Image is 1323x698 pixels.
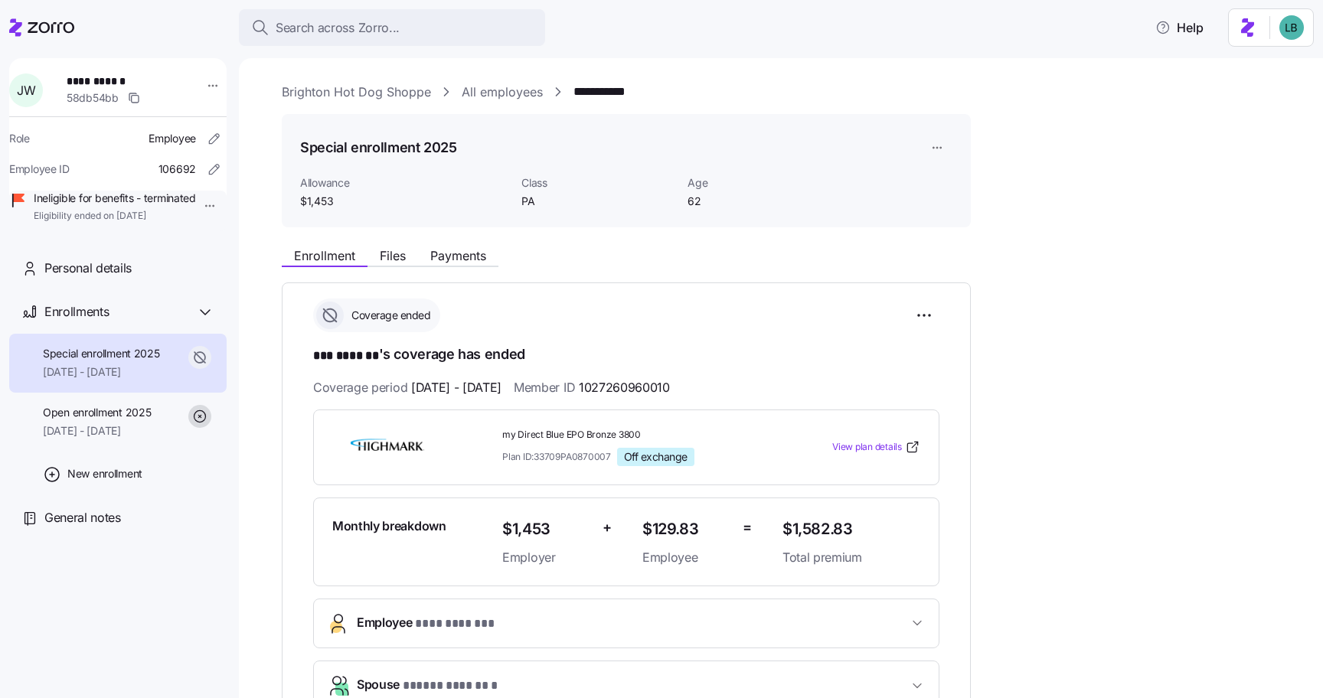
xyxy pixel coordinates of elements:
span: $1,453 [300,194,509,209]
span: Member ID [514,378,670,397]
span: 106692 [158,161,196,177]
span: J W [17,84,35,96]
span: Employer [502,548,590,567]
span: Employee [357,613,494,634]
span: Help [1155,18,1204,37]
span: Files [380,250,406,262]
span: Special enrollment 2025 [43,346,160,361]
span: + [603,517,612,539]
a: Brighton Hot Dog Shoppe [282,83,431,102]
span: Coverage ended [347,308,430,323]
span: Age [688,175,841,191]
span: $1,582.83 [782,517,920,542]
span: Personal details [44,259,132,278]
span: $129.83 [642,517,730,542]
span: [DATE] - [DATE] [43,423,151,439]
span: Payments [430,250,486,262]
span: [DATE] - [DATE] [411,378,501,397]
span: New enrollment [67,466,142,481]
span: Employee [642,548,730,567]
span: $1,453 [502,517,590,542]
span: = [743,517,752,539]
span: PA [521,194,675,209]
span: Open enrollment 2025 [43,405,151,420]
span: 62 [688,194,841,209]
span: Coverage period [313,378,501,397]
span: [DATE] - [DATE] [43,364,160,380]
span: Employee [149,131,196,146]
h1: Special enrollment 2025 [300,138,457,157]
span: General notes [44,508,121,527]
img: 55738f7c4ee29e912ff6c7eae6e0401b [1279,15,1304,40]
span: my Direct Blue EPO Bronze 3800 [502,429,770,442]
span: Plan ID: 33709PA0870007 [502,450,611,463]
span: View plan details [832,440,902,455]
span: 58db54bb [67,90,119,106]
span: Off exchange [624,450,688,464]
span: Eligibility ended on [DATE] [34,210,196,223]
span: Spouse [357,675,498,696]
img: Highmark BlueCross BlueShield [332,429,443,465]
a: All employees [462,83,543,102]
span: Allowance [300,175,509,191]
span: Enrollment [294,250,355,262]
button: Search across Zorro... [239,9,545,46]
span: Ineligible for benefits - terminated [34,191,196,206]
h1: 's coverage has ended [313,344,939,366]
span: Enrollments [44,302,109,321]
span: Search across Zorro... [276,18,400,38]
span: Monthly breakdown [332,517,446,536]
a: View plan details [832,439,920,455]
span: Employee ID [9,161,70,177]
span: Role [9,131,30,146]
span: 1027260960010 [579,378,670,397]
button: Help [1143,12,1216,43]
span: Total premium [782,548,920,567]
span: Class [521,175,675,191]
